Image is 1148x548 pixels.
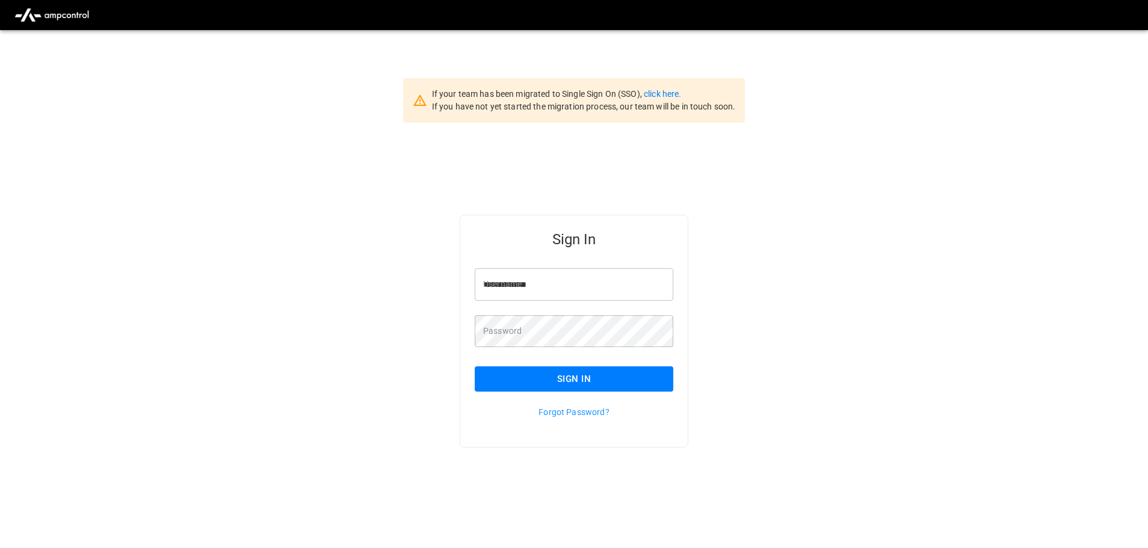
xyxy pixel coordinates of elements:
[432,102,736,111] span: If you have not yet started the migration process, our team will be in touch soon.
[475,406,673,418] p: Forgot Password?
[475,366,673,392] button: Sign In
[10,4,94,26] img: ampcontrol.io logo
[432,89,644,99] span: If your team has been migrated to Single Sign On (SSO),
[475,230,673,249] h5: Sign In
[644,89,681,99] a: click here.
